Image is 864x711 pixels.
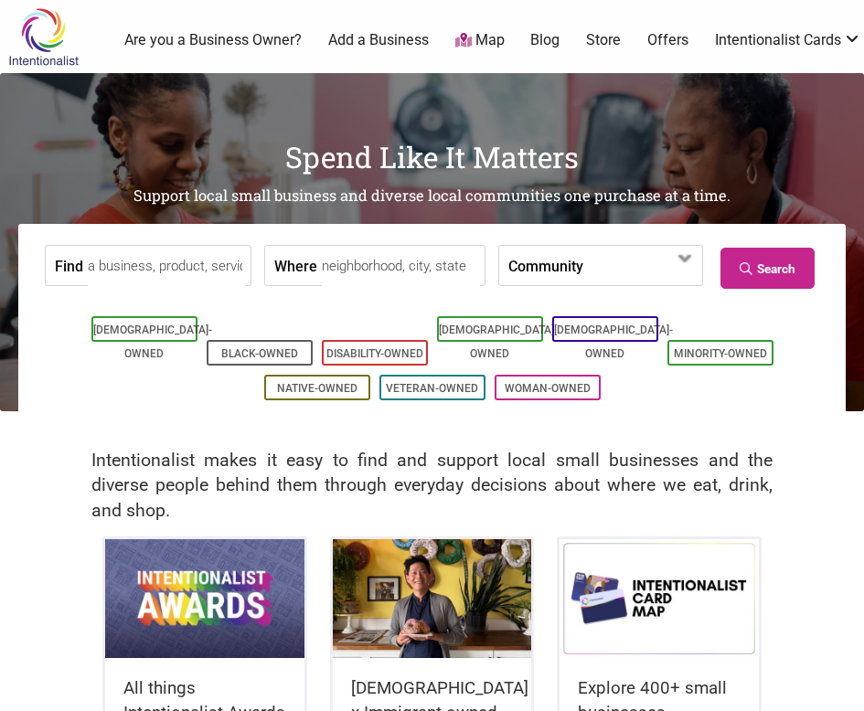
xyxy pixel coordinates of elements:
[720,248,815,289] a: Search
[455,30,505,51] a: Map
[221,347,298,360] a: Black-Owned
[530,30,560,50] a: Blog
[333,539,532,659] img: King Donuts - Hong Chhuor
[93,324,212,360] a: [DEMOGRAPHIC_DATA]-Owned
[674,347,767,360] a: Minority-Owned
[326,347,423,360] a: Disability-Owned
[55,246,83,285] label: Find
[647,30,688,50] a: Offers
[88,246,246,287] input: a business, product, service
[91,448,773,523] h2: Intentionalist makes it easy to find and support local small businesses and the diverse people be...
[439,324,558,360] a: [DEMOGRAPHIC_DATA]-Owned
[508,246,583,285] label: Community
[560,539,759,659] img: Intentionalist Card Map
[586,30,621,50] a: Store
[386,382,478,395] a: Veteran-Owned
[328,30,429,50] a: Add a Business
[274,246,317,285] label: Where
[277,382,357,395] a: Native-Owned
[124,30,302,50] a: Are you a Business Owner?
[322,246,480,287] input: neighborhood, city, state
[105,539,304,659] img: Intentionalist Awards
[505,382,591,395] a: Woman-Owned
[554,324,673,360] a: [DEMOGRAPHIC_DATA]-Owned
[715,30,862,50] a: Intentionalist Cards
